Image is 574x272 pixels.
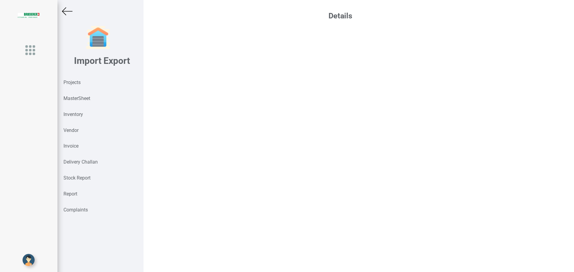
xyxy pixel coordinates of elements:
img: garage-closed.png [86,26,110,50]
b: Import Export [74,55,130,66]
strong: Vendor [63,127,79,133]
strong: Projects [63,80,81,85]
b: Details [329,11,352,20]
strong: Report [63,191,77,197]
strong: Inventory [63,111,83,117]
strong: MasterSheet [63,95,90,101]
strong: Complaints [63,207,88,213]
strong: Invoice [63,143,79,149]
strong: Delivery Challan [63,159,98,165]
strong: Stock Report [63,175,91,181]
